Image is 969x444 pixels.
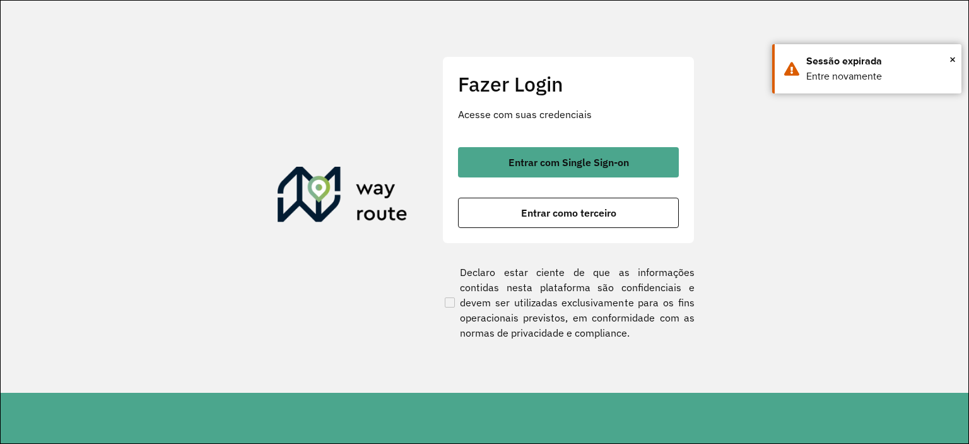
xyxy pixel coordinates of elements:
img: Roteirizador AmbevTech [278,167,408,227]
span: × [949,50,956,69]
p: Acesse com suas credenciais [458,107,679,122]
span: Entrar como terceiro [521,208,616,218]
span: Entrar com Single Sign-on [508,157,629,167]
button: button [458,198,679,228]
div: Sessão expirada [806,54,952,69]
button: Close [949,50,956,69]
label: Declaro estar ciente de que as informações contidas nesta plataforma são confidenciais e devem se... [442,265,695,340]
h2: Fazer Login [458,72,679,96]
button: button [458,147,679,177]
div: Entre novamente [806,69,952,84]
